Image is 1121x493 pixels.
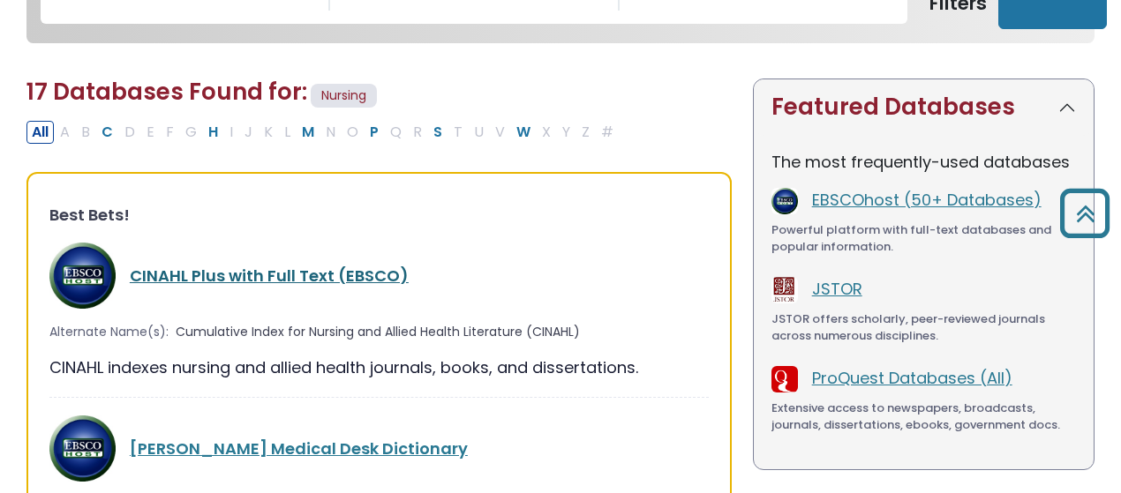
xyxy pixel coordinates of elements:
button: Filter Results C [96,121,118,144]
a: [PERSON_NAME] Medical Desk Dictionary [130,437,468,459]
div: JSTOR offers scholarly, peer-reviewed journals across numerous disciplines. [771,310,1076,345]
span: Nursing [311,84,377,108]
button: Filter Results P [365,121,384,144]
a: ProQuest Databases (All) [812,367,1012,389]
span: 17 Databases Found for: [26,76,307,108]
span: Alternate Name(s): [49,323,169,341]
span: Cumulative Index for Nursing and Allied Health Literature (CINAHL) [176,323,580,341]
button: All [26,121,54,144]
a: JSTOR [812,278,862,300]
a: EBSCOhost (50+ Databases) [812,189,1042,211]
p: The most frequently-used databases [771,150,1076,174]
h3: Best Bets! [49,205,709,225]
a: CINAHL Plus with Full Text (EBSCO) [130,265,409,287]
button: Filter Results M [297,121,320,144]
button: Filter Results W [511,121,536,144]
a: Back to Top [1053,197,1117,229]
button: Featured Databases [754,79,1094,135]
div: CINAHL indexes nursing and allied health journals, books, and dissertations. [49,355,709,379]
button: Filter Results S [428,121,448,144]
div: Extensive access to newspapers, broadcasts, journals, dissertations, ebooks, government docs. [771,400,1076,434]
button: Filter Results H [203,121,223,144]
div: Powerful platform with full-text databases and popular information. [771,221,1076,256]
div: Alpha-list to filter by first letter of database name [26,120,621,142]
